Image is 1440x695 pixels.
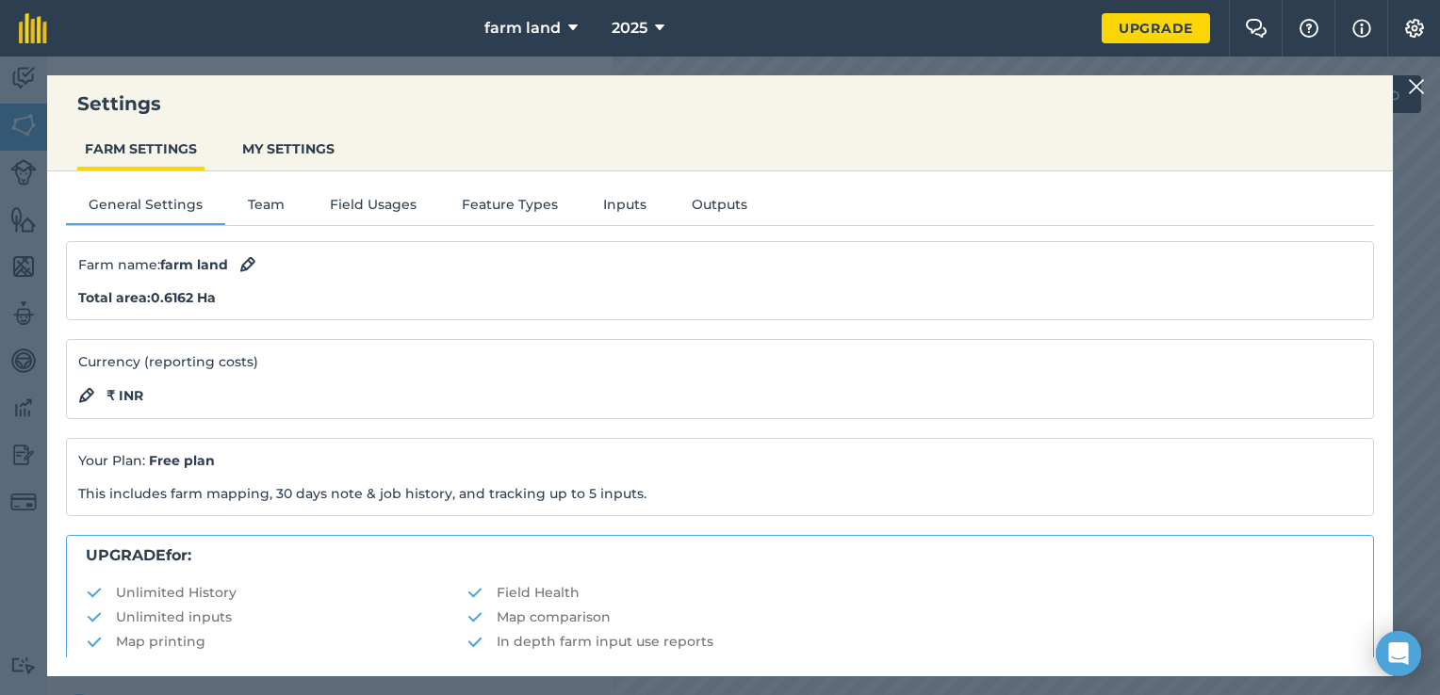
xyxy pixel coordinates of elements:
button: Inputs [581,194,669,222]
button: General Settings [66,194,225,222]
li: Unlimited inputs [86,606,466,627]
img: Two speech bubbles overlapping with the left bubble in the forefront [1245,19,1268,38]
button: Team [225,194,307,222]
button: Field Usages [307,194,439,222]
img: svg+xml;base64,PHN2ZyB4bWxucz0iaHR0cDovL3d3dy53My5vcmcvMjAwMC9zdmciIHdpZHRoPSIxNyIgaGVpZ2h0PSIxNy... [1352,17,1371,40]
button: FARM SETTINGS [77,131,205,167]
div: Open Intercom Messenger [1376,631,1421,676]
strong: ₹ INR [106,385,143,406]
button: Feature Types [439,194,581,222]
li: In depth farm input use reports [466,631,1354,652]
li: Report export [86,656,466,677]
img: A question mark icon [1298,19,1320,38]
li: Priority support [466,656,1354,677]
strong: Free plan [149,452,215,469]
p: Your Plan: [78,450,1362,471]
strong: Total area : 0.6162 Ha [78,289,216,306]
span: 2025 [612,17,647,40]
p: Currency (reporting costs) [78,351,1362,372]
img: A cog icon [1403,19,1426,38]
img: svg+xml;base64,PHN2ZyB4bWxucz0iaHR0cDovL3d3dy53My5vcmcvMjAwMC9zdmciIHdpZHRoPSIxOCIgaGVpZ2h0PSIyNC... [239,253,256,276]
img: fieldmargin Logo [19,13,47,43]
button: MY SETTINGS [235,131,342,167]
strong: farm land [160,256,228,273]
li: Map comparison [466,606,1354,627]
li: Field Health [466,582,1354,603]
h3: Settings [47,90,1393,117]
button: Outputs [669,194,770,222]
p: This includes farm mapping, 30 days note & job history, and tracking up to 5 inputs. [78,483,1362,504]
strong: UPGRADE [86,546,166,564]
span: Farm name : [78,254,228,275]
span: farm land [484,17,561,40]
li: Map printing [86,631,466,652]
img: svg+xml;base64,PHN2ZyB4bWxucz0iaHR0cDovL3d3dy53My5vcmcvMjAwMC9zdmciIHdpZHRoPSIxOCIgaGVpZ2h0PSIyNC... [78,384,95,407]
li: Unlimited History [86,582,466,603]
p: for: [86,543,1354,568]
img: svg+xml;base64,PHN2ZyB4bWxucz0iaHR0cDovL3d3dy53My5vcmcvMjAwMC9zdmciIHdpZHRoPSIyMiIgaGVpZ2h0PSIzMC... [1408,75,1425,98]
a: Upgrade [1102,13,1210,43]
